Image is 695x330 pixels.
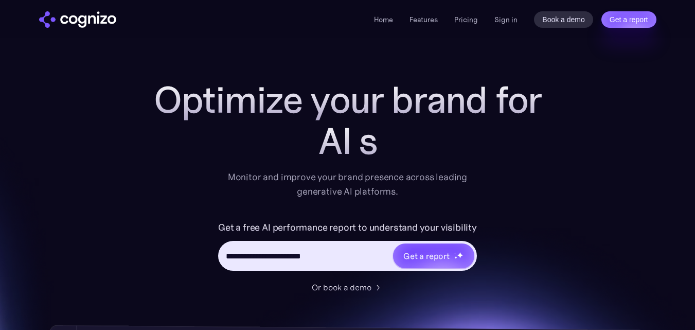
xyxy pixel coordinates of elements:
div: Or book a demo [312,281,371,293]
a: Sign in [494,13,518,26]
img: star [454,256,458,259]
a: Home [374,15,393,24]
img: cognizo logo [39,11,116,28]
img: star [457,252,464,258]
form: Hero URL Input Form [218,219,477,276]
a: Or book a demo [312,281,384,293]
a: Get a reportstarstarstar [392,242,475,269]
div: AI s [142,120,554,162]
a: Pricing [454,15,478,24]
a: home [39,11,116,28]
a: Get a report [601,11,656,28]
div: Get a report [403,250,450,262]
img: star [454,252,456,254]
a: Book a demo [534,11,593,28]
div: Monitor and improve your brand presence across leading generative AI platforms. [221,170,474,199]
label: Get a free AI performance report to understand your visibility [218,219,477,236]
h1: Optimize your brand for [142,79,554,120]
a: Features [409,15,438,24]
